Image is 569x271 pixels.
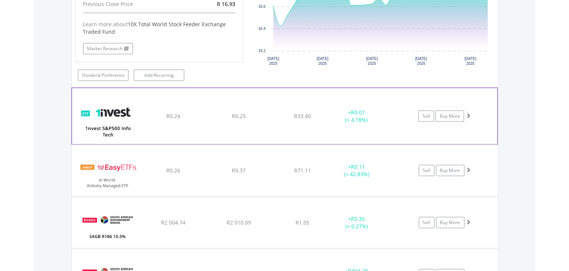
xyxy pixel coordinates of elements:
[83,43,133,54] a: Market Research
[351,215,365,222] span: R5.35
[464,57,476,66] text: [DATE] 2025
[419,165,435,176] a: Sell
[161,219,185,226] span: R2 004.74
[134,70,184,81] a: Add Recurring
[166,112,180,120] span: R0.24
[75,154,140,195] img: TFSA.EASYAI.png
[258,27,266,31] text: 16.4
[328,109,384,124] div: + (+ 4.18%)
[436,217,464,228] a: Buy More
[351,163,365,170] span: R0.11
[329,215,385,230] div: + (+ 0.27%)
[415,57,427,66] text: [DATE] 2025
[83,21,226,35] span: 10X Total World Stock Feeder Exchange Traded Fund
[83,21,235,36] div: Learn more about
[75,207,140,247] img: TFSA.ZA.R186.png
[166,167,180,174] span: R0.26
[366,57,378,66] text: [DATE] 2025
[217,0,235,7] span: R 16.93
[232,112,246,120] span: R0.25
[296,219,309,226] span: R1.05
[227,219,251,226] span: R2 010.09
[76,97,140,142] img: TFSA.ETF5IT.png
[351,109,365,116] span: R0.01
[436,165,464,176] a: Buy More
[329,163,385,178] div: + (+ 42.83%)
[294,112,311,120] span: R33.40
[232,167,246,174] span: R0.37
[267,57,279,66] text: [DATE] 2025
[258,4,266,9] text: 16.6
[78,70,128,81] a: Dividend Preference
[317,57,329,66] text: [DATE] 2025
[418,111,434,122] a: Sell
[294,167,311,174] span: R71.11
[258,49,266,53] text: 16.2
[419,217,435,228] a: Sell
[436,111,464,122] a: Buy More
